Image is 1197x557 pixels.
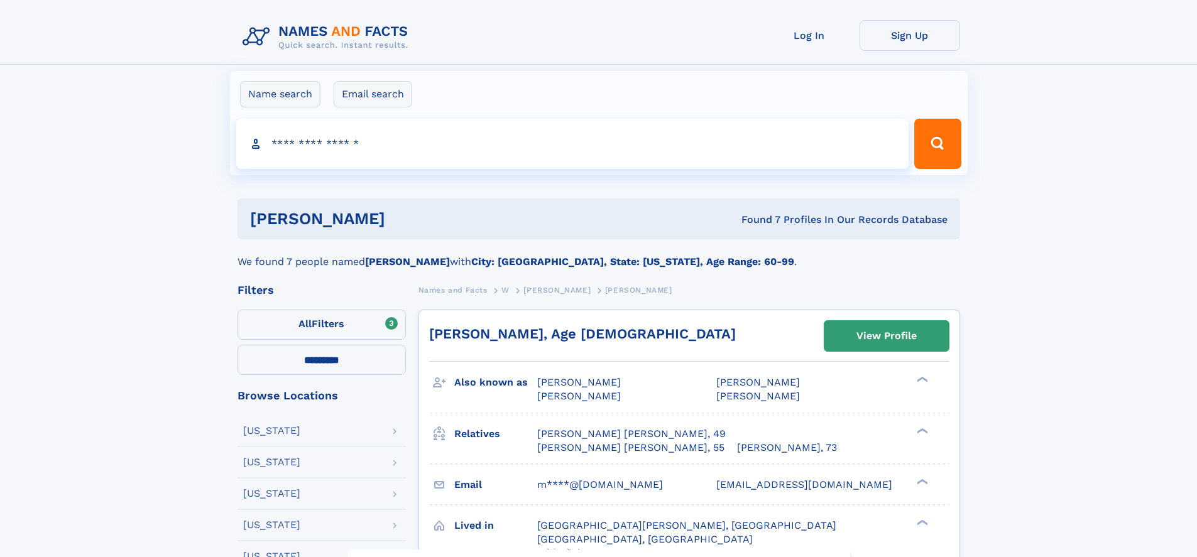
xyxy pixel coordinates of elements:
div: [US_STATE] [243,457,300,467]
h3: Email [454,474,537,495]
div: ❯ [914,518,929,526]
div: [US_STATE] [243,426,300,436]
div: View Profile [856,322,917,350]
div: ❯ [914,477,929,485]
a: Names and Facts [418,282,488,298]
div: [US_STATE] [243,520,300,530]
a: W [501,282,510,298]
div: [US_STATE] [243,489,300,499]
div: Browse Locations [238,390,406,401]
div: ❯ [914,376,929,384]
a: [PERSON_NAME] [PERSON_NAME], 55 [537,441,724,455]
span: [PERSON_NAME] [716,390,800,402]
span: [EMAIL_ADDRESS][DOMAIN_NAME] [716,479,892,490]
span: [PERSON_NAME] [605,286,672,295]
b: [PERSON_NAME] [365,256,450,268]
a: [PERSON_NAME], 73 [737,441,837,455]
img: Logo Names and Facts [238,20,418,54]
span: [PERSON_NAME] [523,286,591,295]
div: We found 7 people named with . [238,239,960,269]
button: Search Button [914,119,961,169]
a: [PERSON_NAME] [523,282,591,298]
a: [PERSON_NAME], Age [DEMOGRAPHIC_DATA] [429,326,736,342]
span: All [298,318,312,330]
span: [PERSON_NAME] [716,376,800,388]
input: search input [236,119,909,169]
h3: Lived in [454,515,537,536]
a: View Profile [824,321,949,351]
div: Found 7 Profiles In Our Records Database [563,213,948,227]
div: Filters [238,284,406,296]
a: Log In [759,20,860,51]
span: W [501,286,510,295]
h3: Relatives [454,423,537,445]
label: Email search [334,81,412,107]
div: ❯ [914,426,929,435]
span: [PERSON_NAME] [537,390,621,402]
a: Sign Up [860,20,960,51]
span: [GEOGRAPHIC_DATA][PERSON_NAME], [GEOGRAPHIC_DATA] [537,519,836,531]
span: [PERSON_NAME] [537,376,621,388]
label: Filters [238,310,406,340]
a: [PERSON_NAME] [PERSON_NAME], 49 [537,427,726,441]
span: [GEOGRAPHIC_DATA], [GEOGRAPHIC_DATA] [537,533,753,545]
h1: [PERSON_NAME] [250,211,564,227]
label: Name search [240,81,320,107]
b: City: [GEOGRAPHIC_DATA], State: [US_STATE], Age Range: 60-99 [471,256,794,268]
h3: Also known as [454,372,537,393]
